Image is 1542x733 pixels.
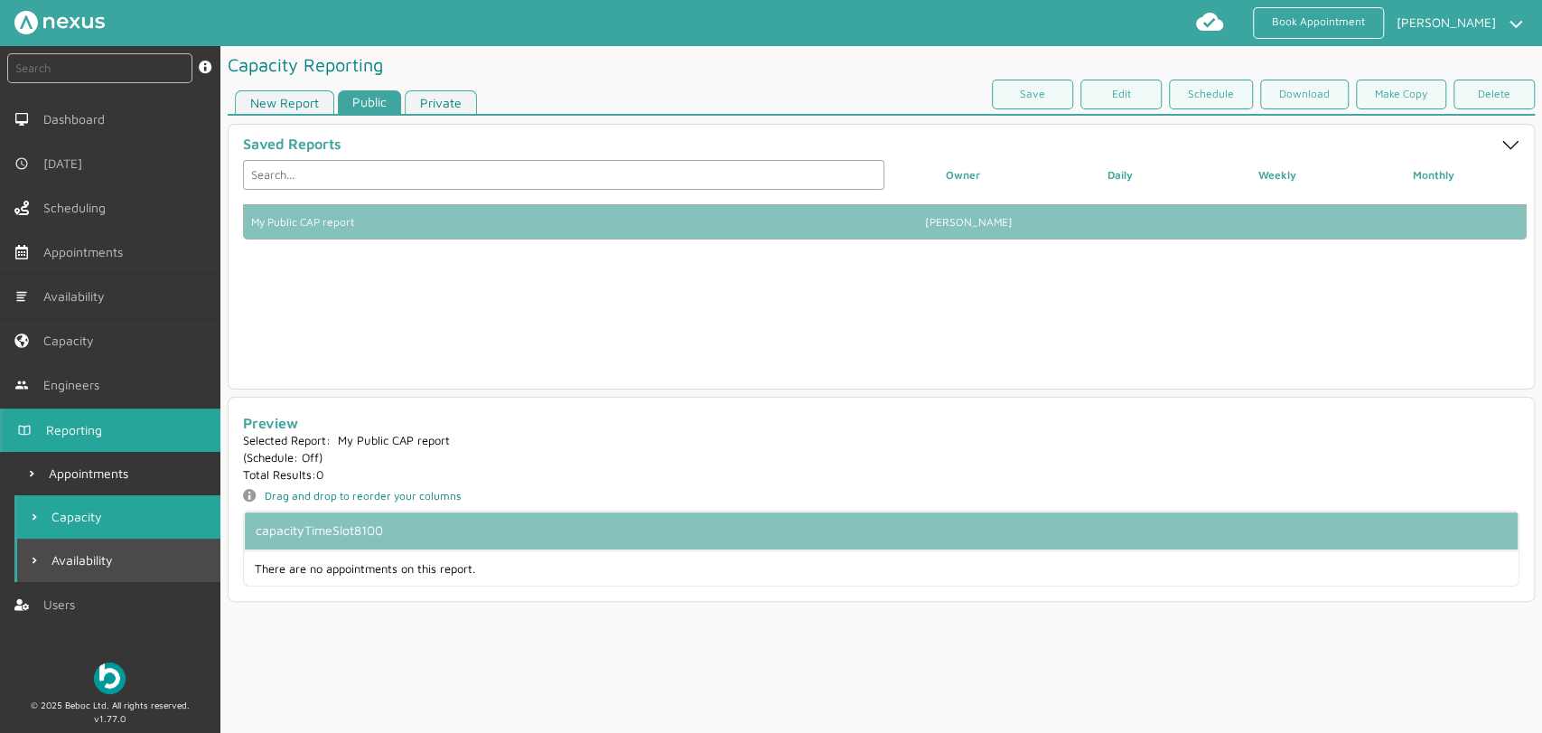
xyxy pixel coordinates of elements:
[243,467,316,482] span: Total Results:
[243,412,1519,434] label: Preview
[265,489,461,503] span: Drag and drop to reorder your columns
[1042,160,1199,204] label: Daily
[243,447,1519,465] span: (Schedule: Off)
[235,90,334,115] a: New Report
[244,512,1519,550] th: capacityTimeSlot8100
[338,433,450,447] span: My Public CAP report
[14,334,29,348] img: capacity-left-menu.svg
[244,550,1519,587] td: There are no appointments on this report.
[243,160,885,190] input: Search...
[43,156,89,171] span: [DATE]
[251,216,885,229] div: My Public CAP report
[14,289,29,304] img: md-list.svg
[14,452,220,495] a: Appointments
[228,46,882,83] h1: Capacity Reporting
[243,136,341,152] label: Saved Reports
[1253,7,1384,39] a: Book Appointment
[338,90,401,115] a: Public
[14,201,29,215] img: scheduling-left-menu.svg
[884,160,1042,204] label: Owner
[243,433,331,447] span: Selected Report:
[43,378,107,392] span: Engineers
[405,90,477,115] a: Private
[14,156,29,171] img: md-time.svg
[43,289,112,304] span: Availability
[14,112,29,127] img: md-desktop.svg
[236,132,1527,160] a: Saved Reports
[49,466,136,481] span: Appointments
[1195,7,1224,36] img: md-cloud-done.svg
[43,597,82,612] span: Users
[884,216,1044,229] label: [PERSON_NAME]
[43,112,112,127] span: Dashboard
[17,423,32,437] img: md-book.svg
[14,11,105,34] img: Nexus
[14,539,220,582] a: Availability
[992,80,1073,109] a: Save
[7,53,192,83] input: Search by: Ref, PostCode, MPAN, MPRN, Account, Customer
[51,553,120,568] span: Availability
[43,245,130,259] span: Appointments
[1355,160,1512,204] label: Monthly
[94,663,126,694] img: Beboc Logo
[14,378,29,392] img: md-people.svg
[316,467,323,482] span: 0
[1356,80,1446,109] a: Make Copy
[43,201,113,215] span: Scheduling
[1199,160,1356,204] label: Weekly
[43,334,101,348] span: Capacity
[46,423,109,437] span: Reporting
[1260,80,1349,109] a: Download
[51,510,109,524] span: Capacity
[1453,80,1535,109] a: Delete
[1080,80,1162,109] a: Edit
[14,495,220,539] a: Capacity
[14,245,29,259] img: appointments-left-menu.svg
[14,597,29,612] img: user-left-menu.svg
[1169,80,1253,109] a: Schedule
